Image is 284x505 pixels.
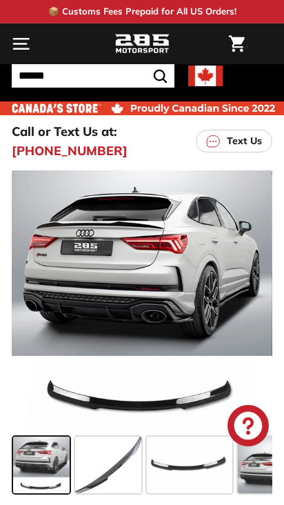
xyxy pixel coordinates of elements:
p: Call or Text Us at: [12,122,117,141]
a: [PHONE_NUMBER] [12,141,128,160]
input: Search [12,64,174,88]
p: Text Us [227,134,262,148]
a: Text Us [196,130,272,152]
a: Cart [222,24,252,63]
img: Logo_285_Motorsport_areodynamics_components [114,32,170,56]
p: 📦 Customs Fees Prepaid for All US Orders! [48,5,236,19]
inbox-online-store-chat: Shopify online store chat [223,405,273,450]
